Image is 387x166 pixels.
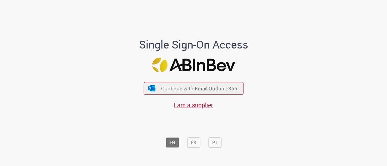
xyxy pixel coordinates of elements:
[208,137,221,148] button: PT
[110,39,278,51] h1: Single Sign-On Access
[152,58,235,72] img: Logo ABInBev
[144,82,243,95] button: ícone Azure/Microsoft 360 Continue with Email Outlook 365
[148,85,156,91] img: ícone Azure/Microsoft 360
[187,137,200,148] button: ES
[161,85,237,92] span: Continue with Email Outlook 365
[166,137,179,148] button: EN
[174,101,213,109] a: I am a supplier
